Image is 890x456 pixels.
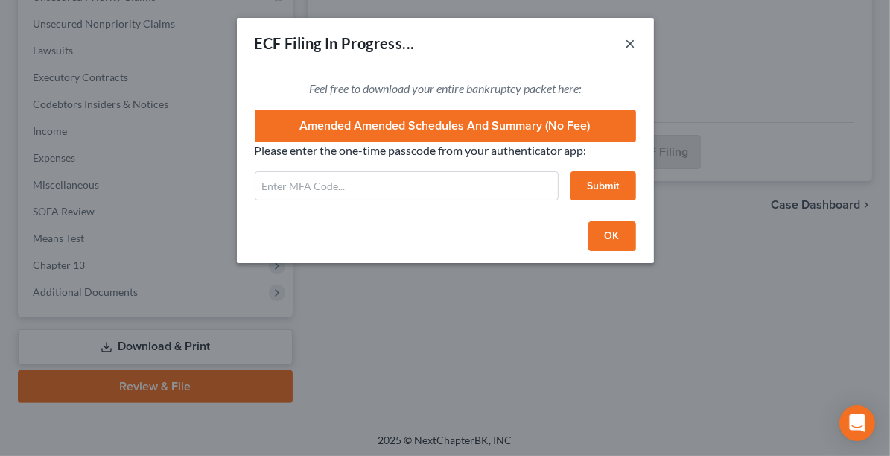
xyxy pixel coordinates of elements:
[255,110,636,142] a: Amended Amended Schedules and Summary (No Fee)
[839,405,875,441] div: Open Intercom Messenger
[255,171,559,201] input: Enter MFA Code...
[626,34,636,52] button: ×
[255,80,636,98] p: Feel free to download your entire bankruptcy packet here:
[255,33,415,54] div: ECF Filing In Progress...
[570,171,636,201] button: Submit
[588,221,636,251] button: OK
[255,142,636,159] p: Please enter the one-time passcode from your authenticator app:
